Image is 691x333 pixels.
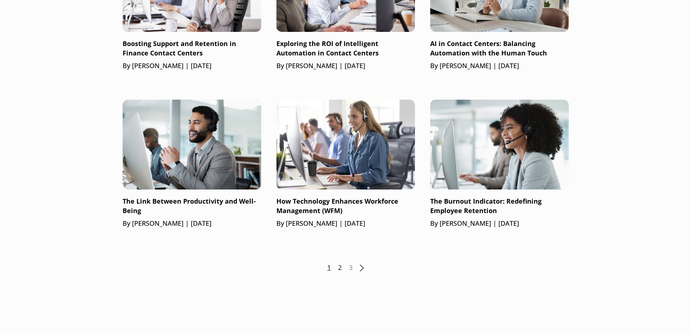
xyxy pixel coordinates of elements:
[123,219,261,228] p: By [PERSON_NAME] | [DATE]
[430,197,569,216] p: The Burnout Indicator: Redefining Employee Retention
[123,100,261,228] a: The Link Between Productivity and Well-BeingBy [PERSON_NAME] | [DATE]
[276,100,415,228] a: How Technology Enhances Workforce Management (WFM)By [PERSON_NAME] | [DATE]
[276,61,415,71] p: By [PERSON_NAME] | [DATE]
[430,219,569,228] p: By [PERSON_NAME] | [DATE]
[123,61,261,71] p: By [PERSON_NAME] | [DATE]
[430,61,569,71] p: By [PERSON_NAME] | [DATE]
[338,263,342,272] a: 2
[276,197,415,216] p: How Technology Enhances Workforce Management (WFM)
[123,197,261,216] p: The Link Between Productivity and Well-Being
[430,100,569,228] a: The Burnout Indicator: Redefining Employee RetentionBy [PERSON_NAME] | [DATE]
[276,219,415,228] p: By [PERSON_NAME] | [DATE]
[430,39,569,58] p: AI in Contact Centers: Balancing Automation with the Human Touch
[360,265,364,271] a: Next
[327,263,331,272] span: 1
[276,39,415,58] p: Exploring the ROI of Intelligent Automation in Contact Centers
[349,263,353,272] a: 3
[123,39,261,58] p: Boosting Support and Retention in Finance Contact Centers
[123,263,569,272] nav: Posts pagination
